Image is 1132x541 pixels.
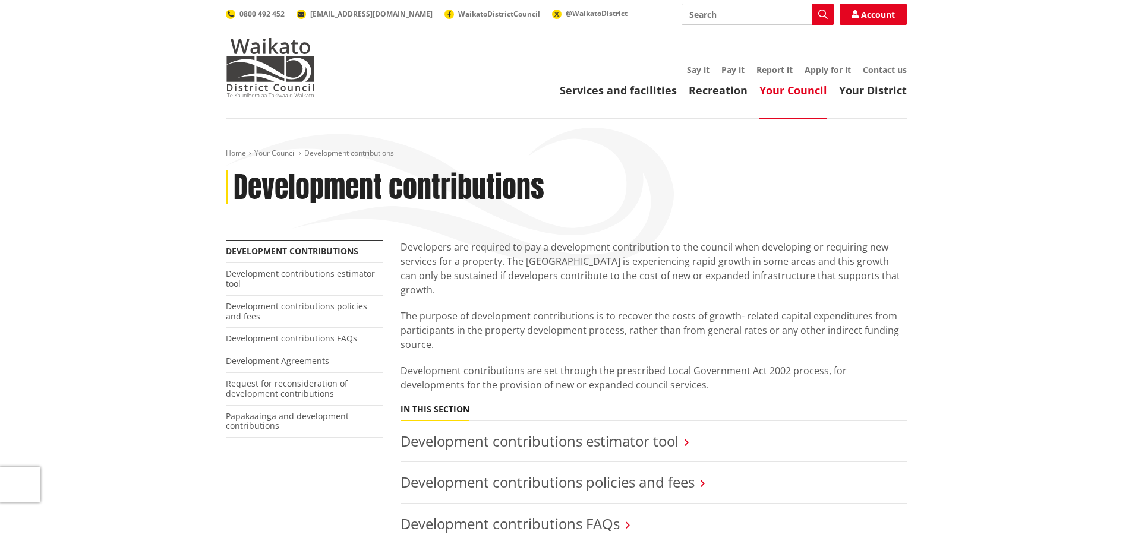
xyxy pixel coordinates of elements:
[226,378,348,399] a: Request for reconsideration of development contributions
[560,83,677,97] a: Services and facilities
[226,245,358,257] a: Development contributions
[401,309,907,352] p: The purpose of development contributions is to recover the costs of growth- related capital expen...
[687,64,710,75] a: Say it
[226,355,329,366] a: Development Agreements
[226,268,375,289] a: Development contributions estimator tool
[840,4,907,25] a: Account
[226,410,349,432] a: Papakaainga and development contributions
[226,333,357,344] a: Development contributions FAQs
[401,363,907,392] p: Development contributions are set through the prescribed Local Government Act 2002 process, for d...
[310,9,433,19] span: [EMAIL_ADDRESS][DOMAIN_NAME]
[239,9,285,19] span: 0800 492 452
[566,8,628,18] span: @WaikatoDistrict
[759,83,827,97] a: Your Council
[226,148,246,158] a: Home
[552,8,628,18] a: @WaikatoDistrict
[226,300,367,322] a: Development contributions policies and fees
[401,240,907,297] p: Developers are required to pay a development contribution to the council when developing or requi...
[401,472,695,492] a: Development contributions policies and fees
[805,64,851,75] a: Apply for it
[304,148,394,158] span: Development contributions
[682,4,834,25] input: Search input
[401,514,620,533] a: Development contributions FAQs
[444,9,540,19] a: WaikatoDistrictCouncil
[401,404,469,415] h5: In this section
[234,170,544,205] h1: Development contributions
[458,9,540,19] span: WaikatoDistrictCouncil
[863,64,907,75] a: Contact us
[721,64,745,75] a: Pay it
[226,38,315,97] img: Waikato District Council - Te Kaunihera aa Takiwaa o Waikato
[756,64,793,75] a: Report it
[297,9,433,19] a: [EMAIL_ADDRESS][DOMAIN_NAME]
[839,83,907,97] a: Your District
[401,431,679,451] a: Development contributions estimator tool
[226,9,285,19] a: 0800 492 452
[254,148,296,158] a: Your Council
[226,148,907,159] nav: breadcrumb
[689,83,748,97] a: Recreation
